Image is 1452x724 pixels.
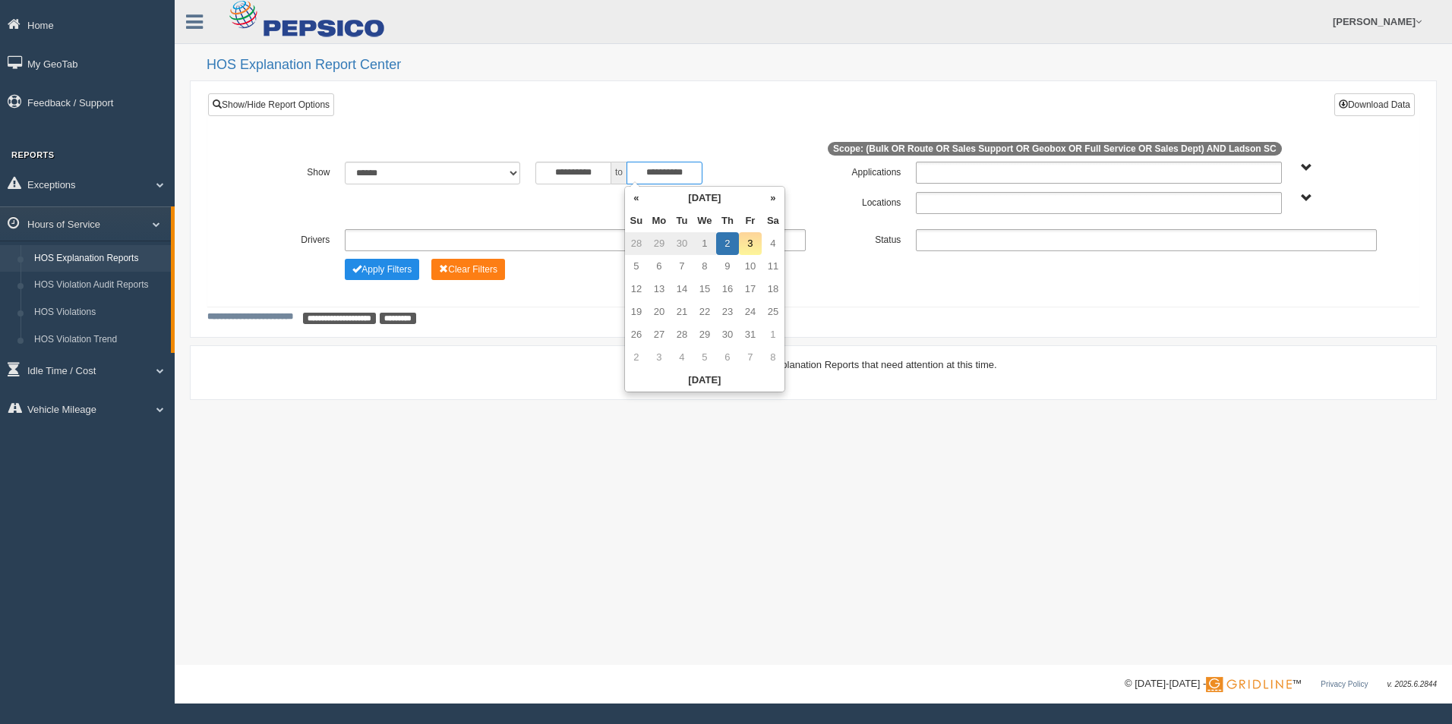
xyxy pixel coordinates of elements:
[693,255,716,278] td: 8
[242,229,337,247] label: Drivers
[762,278,784,301] td: 18
[716,232,739,255] td: 2
[242,162,337,180] label: Show
[431,259,505,280] button: Change Filter Options
[671,255,693,278] td: 7
[625,255,648,278] td: 5
[625,301,648,323] td: 19
[716,278,739,301] td: 16
[648,346,671,369] td: 3
[762,232,784,255] td: 4
[739,301,762,323] td: 24
[813,162,908,180] label: Applications
[671,346,693,369] td: 4
[625,346,648,369] td: 2
[693,301,716,323] td: 22
[716,346,739,369] td: 6
[671,209,693,232] th: Tu
[813,229,908,247] label: Status
[762,209,784,232] th: Sa
[828,142,1282,156] span: Scope: (Bulk OR Route OR Sales Support OR Geobox OR Full Service OR Sales Dept) AND Ladson SC
[739,255,762,278] td: 10
[762,346,784,369] td: 8
[762,301,784,323] td: 25
[671,301,693,323] td: 21
[27,245,171,272] a: HOS Explanation Reports
[625,323,648,346] td: 26
[648,232,671,255] td: 29
[207,357,1419,372] div: There are no HOS Violations or Explanation Reports that need attention at this time.
[739,323,762,346] td: 31
[648,187,762,209] th: [DATE]
[648,209,671,232] th: Mo
[611,162,627,184] span: to
[671,232,693,255] td: 30
[813,192,908,210] label: Locations
[208,93,334,116] a: Show/Hide Report Options
[345,259,419,280] button: Change Filter Options
[648,323,671,346] td: 27
[1387,680,1437,688] span: v. 2025.6.2844
[693,232,716,255] td: 1
[625,369,784,392] th: [DATE]
[648,278,671,301] td: 13
[625,232,648,255] td: 28
[27,299,171,326] a: HOS Violations
[27,326,171,354] a: HOS Violation Trend
[716,255,739,278] td: 9
[716,301,739,323] td: 23
[648,255,671,278] td: 6
[693,209,716,232] th: We
[693,346,716,369] td: 5
[693,323,716,346] td: 29
[762,323,784,346] td: 1
[762,255,784,278] td: 11
[27,272,171,299] a: HOS Violation Audit Reports
[716,323,739,346] td: 30
[739,346,762,369] td: 7
[716,209,739,232] th: Th
[625,187,648,209] th: «
[739,209,762,232] th: Fr
[762,187,784,209] th: »
[671,323,693,346] td: 28
[693,278,716,301] td: 15
[671,278,693,301] td: 14
[625,209,648,232] th: Su
[739,232,762,255] td: 3
[1206,677,1292,692] img: Gridline
[625,278,648,301] td: 12
[739,278,762,301] td: 17
[1321,680,1368,688] a: Privacy Policy
[648,301,671,323] td: 20
[1125,676,1437,692] div: © [DATE]-[DATE] - ™
[207,58,1437,73] h2: HOS Explanation Report Center
[1334,93,1415,116] button: Download Data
